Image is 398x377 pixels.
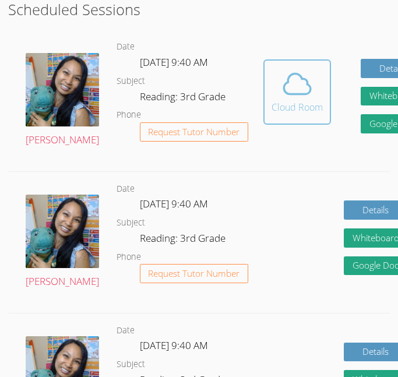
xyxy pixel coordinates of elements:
dt: Subject [117,74,145,89]
button: Request Tutor Number [140,122,249,142]
dt: Date [117,40,135,54]
span: [DATE] 9:40 AM [140,339,208,352]
dt: Date [117,182,135,196]
span: [DATE] 9:40 AM [140,197,208,210]
dd: Reading: 3rd Grade [140,230,228,250]
div: Cloud Room [272,100,323,114]
button: Request Tutor Number [140,264,249,283]
dt: Phone [117,108,141,122]
img: Untitled%20design%20(19).png [26,53,99,126]
span: Request Tutor Number [148,269,239,278]
dd: Reading: 3rd Grade [140,89,228,108]
a: [PERSON_NAME] [26,53,99,149]
dt: Subject [117,216,145,230]
dt: Date [117,323,135,338]
button: Cloud Room [263,59,331,125]
img: Untitled%20design%20(19).png [26,195,99,268]
span: Request Tutor Number [148,128,239,136]
a: [PERSON_NAME] [26,195,99,290]
dt: Phone [117,250,141,265]
span: [DATE] 9:40 AM [140,55,208,69]
dt: Subject [117,357,145,372]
